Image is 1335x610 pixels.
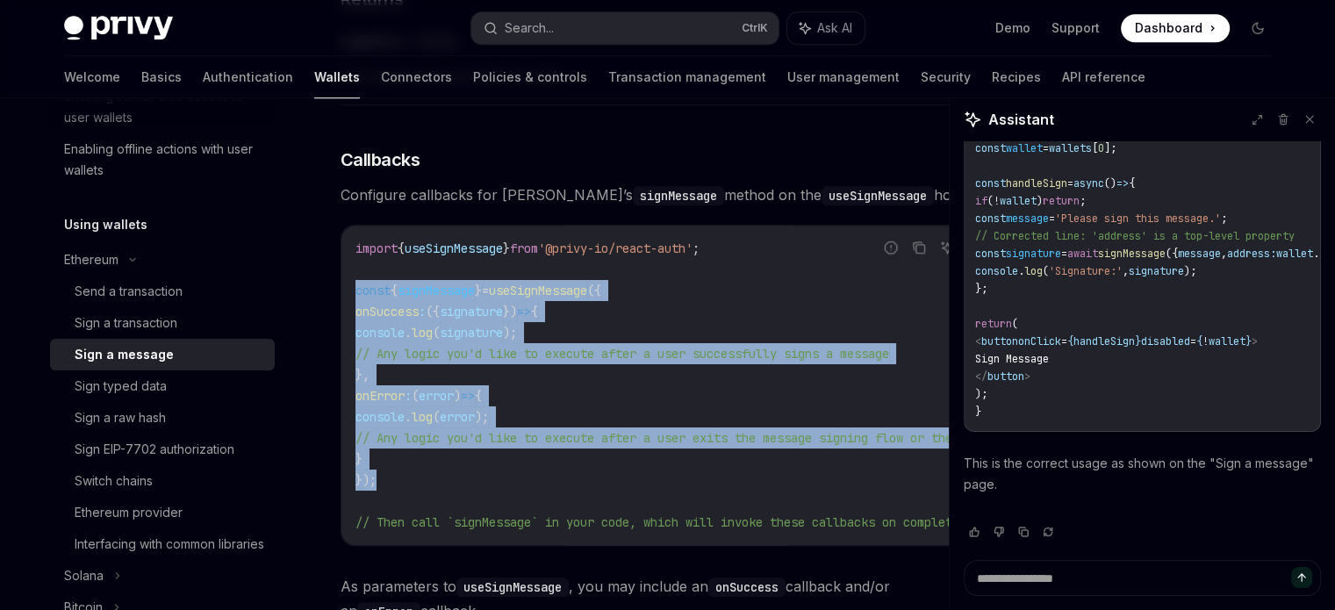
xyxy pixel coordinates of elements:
[1092,141,1098,155] span: [
[936,236,958,259] button: Ask AI
[426,304,440,319] span: ({
[355,346,889,362] span: // Any logic you'd like to execute after a user successfully signs a message
[1184,264,1196,278] span: );
[975,334,981,348] span: <
[510,240,538,256] span: from
[355,430,1051,446] span: // Any logic you'd like to execute after a user exits the message signing flow or there is an error
[975,176,1006,190] span: const
[75,470,153,492] div: Switch chains
[355,367,370,383] span: },
[75,376,167,397] div: Sign typed data
[987,370,1024,384] span: button
[1000,194,1037,208] span: wallet
[1135,334,1141,348] span: }
[1252,334,1258,348] span: >
[475,409,489,425] span: );
[355,325,405,341] span: console
[433,409,440,425] span: (
[988,109,1054,130] span: Assistant
[405,409,412,425] span: .
[503,325,517,341] span: );
[1062,56,1145,98] a: API reference
[1098,247,1166,261] span: signMessage
[1006,141,1043,155] span: wallet
[1006,176,1067,190] span: handleSign
[50,497,275,528] a: Ethereum provider
[975,229,1295,243] span: // Corrected line: 'address' is a top-level property
[75,312,177,334] div: Sign a transaction
[355,283,391,298] span: const
[1291,567,1312,588] button: Send message
[475,388,482,404] span: {
[1245,334,1252,348] span: }
[1104,176,1116,190] span: ()
[1067,334,1073,348] span: {
[1067,247,1098,261] span: await
[50,339,275,370] a: Sign a message
[355,240,398,256] span: import
[1012,317,1018,331] span: (
[1055,212,1221,226] span: 'Please sign this message.'
[341,183,973,207] span: Configure callbacks for [PERSON_NAME]’s method on the hook:
[975,141,1006,155] span: const
[1006,212,1049,226] span: message
[975,387,987,401] span: );
[538,240,693,256] span: '@privy-io/react-auth'
[1129,264,1184,278] span: signature
[1166,247,1178,261] span: ({
[473,56,587,98] a: Policies & controls
[975,405,981,419] span: }
[355,304,419,319] span: onSuccess
[975,212,1006,226] span: const
[64,139,264,181] div: Enabling offline actions with user wallets
[1196,334,1202,348] span: {
[975,317,1012,331] span: return
[817,19,852,37] span: Ask AI
[1098,141,1104,155] span: 0
[412,325,433,341] span: log
[50,276,275,307] a: Send a transaction
[921,56,971,98] a: Security
[1073,334,1135,348] span: handleSign
[440,409,475,425] span: error
[1049,212,1055,226] span: =
[1227,247,1276,261] span: address:
[633,186,724,205] code: signMessage
[981,334,1018,348] span: button
[608,56,766,98] a: Transaction management
[994,194,1000,208] span: !
[908,236,930,259] button: Copy the contents from the code block
[1043,141,1049,155] span: =
[1051,19,1100,37] a: Support
[405,325,412,341] span: .
[975,194,987,208] span: if
[517,304,531,319] span: =>
[50,402,275,434] a: Sign a raw hash
[433,325,440,341] span: (
[75,407,166,428] div: Sign a raw hash
[1073,176,1104,190] span: async
[975,370,987,384] span: </
[440,304,503,319] span: signature
[75,281,183,302] div: Send a transaction
[64,249,118,270] div: Ethereum
[787,12,865,44] button: Ask AI
[1061,334,1067,348] span: =
[75,439,234,460] div: Sign EIP-7702 authorization
[995,19,1030,37] a: Demo
[1067,176,1073,190] span: =
[1276,247,1313,261] span: wallet
[742,21,768,35] span: Ctrl K
[355,451,362,467] span: }
[489,283,587,298] span: useSignMessage
[419,388,454,404] span: error
[75,344,174,365] div: Sign a message
[1049,264,1123,278] span: 'Signature:'
[1006,247,1061,261] span: signature
[822,186,934,205] code: useSignMessage
[454,388,461,404] span: )
[50,307,275,339] a: Sign a transaction
[75,534,264,555] div: Interfacing with common libraries
[461,388,475,404] span: =>
[879,236,902,259] button: Report incorrect code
